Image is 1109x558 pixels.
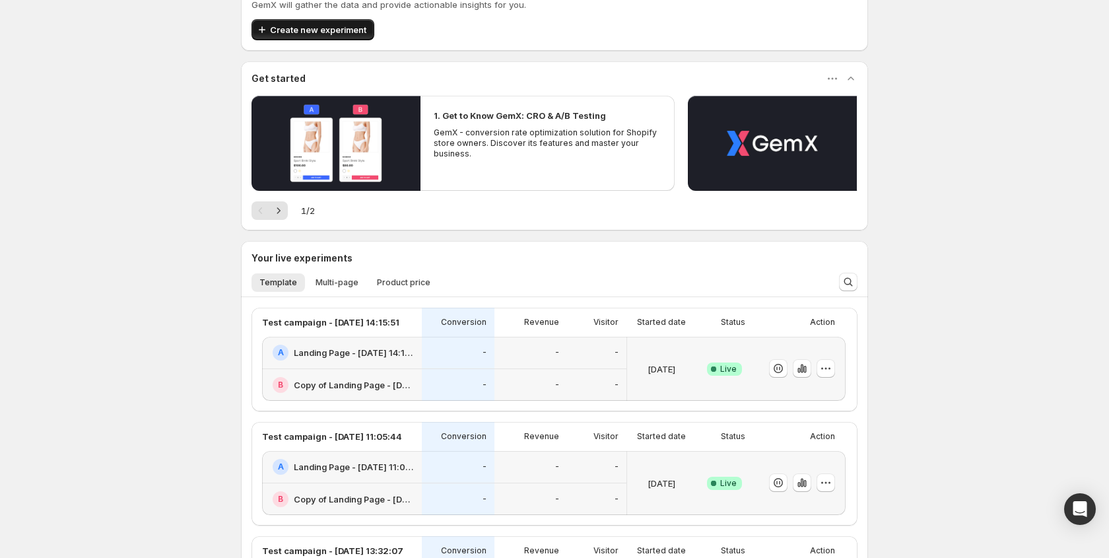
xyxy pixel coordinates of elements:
[483,347,487,358] p: -
[637,545,686,556] p: Started date
[294,346,414,359] h2: Landing Page - [DATE] 14:15:41
[555,347,559,358] p: -
[648,363,675,376] p: [DATE]
[278,462,284,472] h2: A
[810,431,835,442] p: Action
[593,317,619,328] p: Visitor
[262,430,402,443] p: Test campaign - [DATE] 11:05:44
[483,380,487,390] p: -
[688,96,857,191] button: Play video
[637,431,686,442] p: Started date
[721,431,745,442] p: Status
[278,494,283,505] h2: B
[810,545,835,556] p: Action
[294,493,414,506] h2: Copy of Landing Page - [DATE] 11:05:39
[269,201,288,220] button: Next
[483,494,487,505] p: -
[294,378,414,392] h2: Copy of Landing Page - [DATE] 14:15:41
[252,72,306,85] h3: Get started
[441,317,487,328] p: Conversion
[434,127,661,159] p: GemX - conversion rate optimization solution for Shopify store owners. Discover its features and ...
[259,277,297,288] span: Template
[278,380,283,390] h2: B
[524,317,559,328] p: Revenue
[1064,493,1096,525] div: Open Intercom Messenger
[270,23,366,36] span: Create new experiment
[524,431,559,442] p: Revenue
[441,431,487,442] p: Conversion
[252,96,420,191] button: Play video
[593,431,619,442] p: Visitor
[441,545,487,556] p: Conversion
[252,252,353,265] h3: Your live experiments
[252,19,374,40] button: Create new experiment
[615,462,619,472] p: -
[316,277,358,288] span: Multi-page
[615,380,619,390] p: -
[483,462,487,472] p: -
[839,273,857,291] button: Search and filter results
[434,109,606,122] h2: 1. Get to Know GemX: CRO & A/B Testing
[301,204,315,217] span: 1 / 2
[555,494,559,505] p: -
[810,317,835,328] p: Action
[262,316,399,329] p: Test campaign - [DATE] 14:15:51
[720,364,737,374] span: Live
[294,460,414,473] h2: Landing Page - [DATE] 11:05:39
[278,347,284,358] h2: A
[721,317,745,328] p: Status
[524,545,559,556] p: Revenue
[648,477,675,490] p: [DATE]
[720,478,737,489] span: Live
[615,494,619,505] p: -
[615,347,619,358] p: -
[721,545,745,556] p: Status
[555,380,559,390] p: -
[262,544,403,557] p: Test campaign - [DATE] 13:32:07
[252,201,288,220] nav: Pagination
[637,317,686,328] p: Started date
[377,277,430,288] span: Product price
[555,462,559,472] p: -
[593,545,619,556] p: Visitor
